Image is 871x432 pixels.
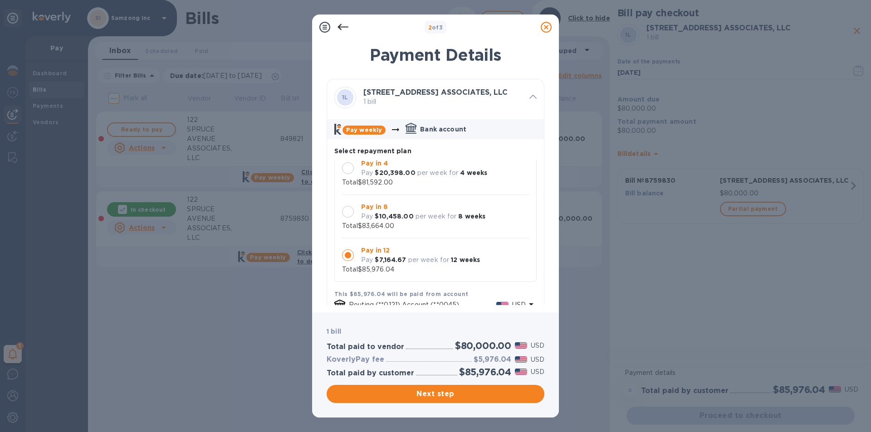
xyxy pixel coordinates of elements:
b: 8 weeks [458,213,485,220]
h3: Total paid to vendor [327,343,404,351]
b: [STREET_ADDRESS] ASSOCIATES, LLC [363,88,508,97]
b: 12 weeks [451,256,480,263]
p: USD [531,367,544,377]
span: 2 [428,24,432,31]
b: of 3 [428,24,443,31]
span: Next step [334,388,537,399]
b: 1L [342,94,348,101]
img: USD [515,342,527,349]
p: Pay [361,168,373,178]
p: USD [531,341,544,350]
img: USD [515,369,527,375]
b: Pay in 4 [361,160,388,167]
b: Pay in 8 [361,203,388,210]
p: USD [512,300,526,310]
b: 4 weeks [460,169,487,176]
button: Next step [327,385,544,403]
div: 1L[STREET_ADDRESS] ASSOCIATES, LLC 1 bill [327,79,544,116]
h2: $80,000.00 [455,340,511,351]
p: Routing (**0121) Account (**0045) [349,300,496,310]
b: This $85,976.04 will be paid from account [334,291,468,297]
p: Bank account [420,125,466,134]
b: Pay weekly [346,126,382,133]
p: per week for [408,255,450,265]
b: $10,458.00 [375,213,413,220]
b: $20,398.00 [375,169,415,176]
h3: Total paid by customer [327,369,414,378]
p: per week for [416,212,457,221]
b: $7,164.67 [375,256,406,263]
p: Total $81,592.00 [342,178,393,187]
b: Select repayment plan [334,147,411,155]
p: per week for [417,168,459,178]
p: USD [531,355,544,364]
p: 1 bill [363,97,522,107]
h3: $5,976.04 [474,355,511,364]
img: USD [496,302,509,308]
b: 1 bill [327,328,341,335]
p: Pay [361,255,373,265]
h1: Payment Details [327,45,544,64]
b: Pay in 12 [361,247,390,254]
h2: $85,976.04 [459,366,511,378]
p: Total $83,664.00 [342,221,394,231]
p: Pay [361,212,373,221]
img: USD [515,356,527,363]
p: Total $85,976.04 [342,265,394,274]
h3: KoverlyPay fee [327,355,384,364]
